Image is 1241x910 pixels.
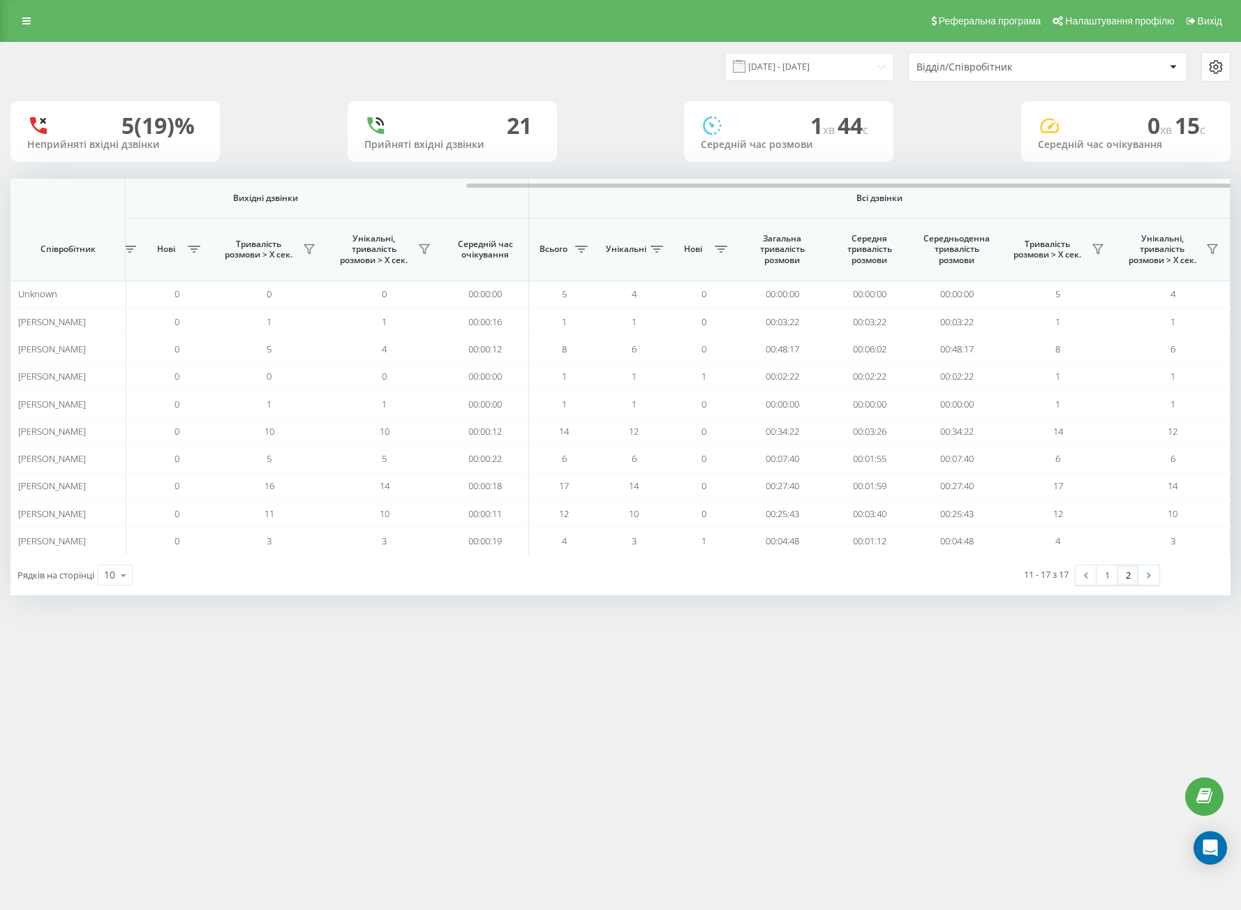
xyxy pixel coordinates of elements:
span: [PERSON_NAME] [18,425,86,438]
span: 4 [1055,535,1060,547]
td: 00:03:22 [913,308,1000,335]
span: 8 [562,343,567,355]
span: 0 [701,507,706,520]
span: 1 [1171,398,1175,410]
td: 00:34:22 [913,418,1000,445]
span: Рядків на сторінці [17,569,94,581]
span: 1 [632,398,637,410]
td: 00:00:18 [442,472,529,500]
span: 12 [1168,425,1177,438]
span: хв [1160,122,1175,137]
span: Унікальні, тривалість розмови > Х сек. [1122,233,1202,266]
span: 14 [1168,479,1177,492]
span: 1 [1055,315,1060,328]
td: 00:03:22 [738,308,826,335]
span: 1 [701,370,706,382]
span: 14 [380,479,389,492]
td: 00:00:00 [442,281,529,308]
td: 00:27:40 [738,472,826,500]
span: 0 [174,535,179,547]
span: 0 [174,507,179,520]
span: 4 [562,535,567,547]
span: 0 [174,452,179,465]
span: 0 [174,343,179,355]
span: c [863,122,868,137]
span: 10 [265,425,274,438]
span: 14 [1053,425,1063,438]
span: 6 [632,343,637,355]
a: 2 [1117,565,1138,585]
td: 00:00:00 [738,390,826,417]
span: 6 [1055,452,1060,465]
span: 16 [265,479,274,492]
span: Нові [149,244,184,255]
span: 4 [382,343,387,355]
span: 1 [810,110,838,140]
div: Відділ/Співробітник [916,61,1083,73]
td: 00:00:00 [442,390,529,417]
td: 00:06:02 [826,336,913,363]
span: 12 [1053,507,1063,520]
td: 00:01:12 [826,528,913,555]
span: 0 [174,370,179,382]
span: 12 [559,507,569,520]
span: c [1200,122,1205,137]
td: 00:00:00 [442,363,529,390]
div: Середній час очікування [1038,139,1214,151]
div: Open Intercom Messenger [1194,831,1227,865]
span: 0 [174,479,179,492]
span: Вихід [1198,15,1222,27]
span: 5 [267,343,272,355]
div: Прийняті вхідні дзвінки [364,139,540,151]
td: 00:01:59 [826,472,913,500]
span: 10 [629,507,639,520]
span: 5 [382,452,387,465]
span: [PERSON_NAME] [18,535,86,547]
span: 5 [562,288,567,300]
td: 00:07:40 [913,445,1000,472]
td: 00:04:48 [738,528,826,555]
span: 0 [701,452,706,465]
td: 00:00:12 [442,418,529,445]
td: 00:07:40 [738,445,826,472]
span: 5 [1055,288,1060,300]
span: 5 [267,452,272,465]
span: 4 [632,288,637,300]
span: 1 [1171,315,1175,328]
span: 0 [174,315,179,328]
td: 00:00:12 [442,336,529,363]
span: 14 [559,425,569,438]
td: 00:03:40 [826,500,913,528]
div: 5 (19)% [121,112,195,139]
span: 8 [1055,343,1060,355]
span: 6 [562,452,567,465]
span: 0 [382,370,387,382]
span: Середня тривалість розмови [836,233,902,266]
span: 17 [559,479,569,492]
span: Тривалість розмови > Х сек. [218,239,299,260]
td: 00:03:26 [826,418,913,445]
span: 3 [632,535,637,547]
span: 44 [838,110,868,140]
td: 00:02:22 [738,363,826,390]
span: 0 [1147,110,1175,140]
td: 00:03:22 [826,308,913,335]
span: 6 [1171,452,1175,465]
td: 00:25:43 [738,500,826,528]
span: Налаштування профілю [1065,15,1174,27]
td: 00:00:00 [826,390,913,417]
span: [PERSON_NAME] [18,370,86,382]
td: 00:00:19 [442,528,529,555]
span: 0 [701,479,706,492]
span: 10 [380,425,389,438]
span: Середній час очікування [452,239,518,260]
td: 00:02:22 [826,363,913,390]
span: 3 [1171,535,1175,547]
td: 00:00:16 [442,308,529,335]
span: 1 [562,398,567,410]
td: 00:01:55 [826,445,913,472]
div: 11 - 17 з 17 [1024,567,1069,581]
span: 3 [382,535,387,547]
td: 00:48:17 [738,336,826,363]
span: 6 [1171,343,1175,355]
